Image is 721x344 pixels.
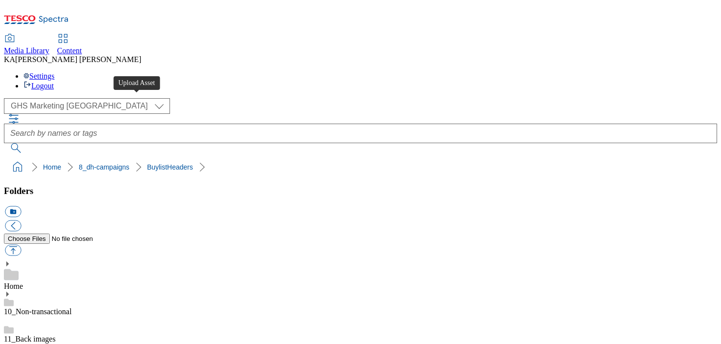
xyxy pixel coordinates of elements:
[15,55,141,64] span: [PERSON_NAME] [PERSON_NAME]
[4,186,717,196] h3: Folders
[79,163,129,171] a: 8_dh-campaigns
[23,72,55,80] a: Settings
[23,82,54,90] a: Logout
[4,124,717,143] input: Search by names or tags
[147,163,193,171] a: BuylistHeaders
[4,307,72,316] a: 10_Non-transactional
[4,158,717,176] nav: breadcrumb
[4,46,49,55] span: Media Library
[57,46,82,55] span: Content
[4,335,56,343] a: 11_Back images
[43,163,61,171] a: Home
[4,35,49,55] a: Media Library
[4,55,15,64] span: KA
[4,282,23,290] a: Home
[57,35,82,55] a: Content
[10,159,25,175] a: home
